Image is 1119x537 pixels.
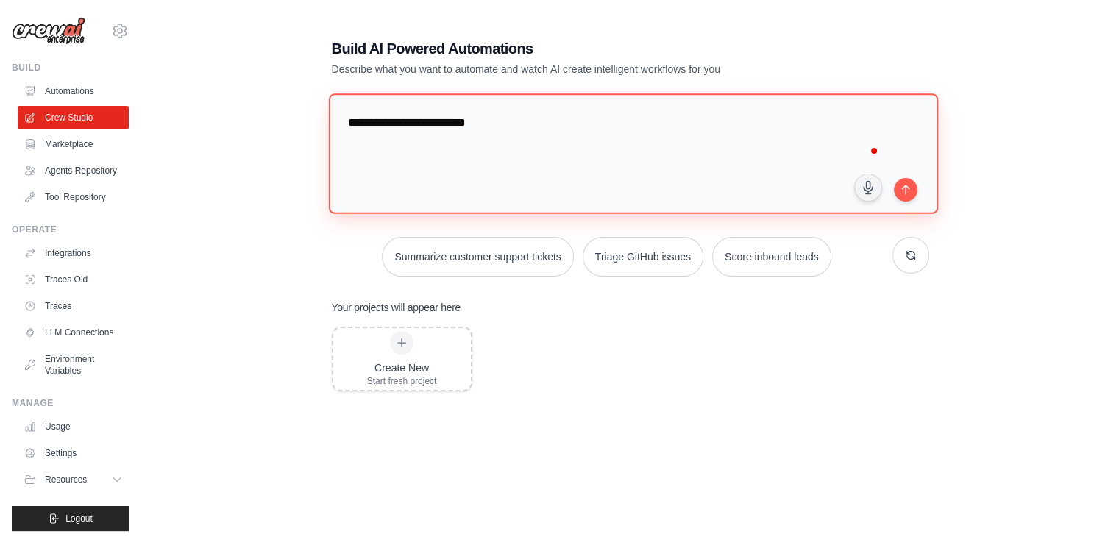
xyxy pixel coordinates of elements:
[712,237,831,277] button: Score inbound leads
[854,174,882,202] button: Click to speak your automation idea
[18,468,129,491] button: Resources
[18,106,129,129] a: Crew Studio
[18,294,129,318] a: Traces
[382,237,573,277] button: Summarize customer support tickets
[65,513,93,524] span: Logout
[18,347,129,383] a: Environment Variables
[12,224,129,235] div: Operate
[367,360,437,375] div: Create New
[1045,466,1119,537] iframe: Chat Widget
[12,506,129,531] button: Logout
[18,321,129,344] a: LLM Connections
[12,397,129,409] div: Manage
[18,159,129,182] a: Agents Repository
[18,79,129,103] a: Automations
[18,415,129,438] a: Usage
[45,474,87,486] span: Resources
[332,300,461,315] h3: Your projects will appear here
[12,17,85,45] img: Logo
[328,93,937,213] textarea: To enrich screen reader interactions, please activate Accessibility in Grammarly extension settings
[367,375,437,387] div: Start fresh project
[332,62,826,77] p: Describe what you want to automate and watch AI create intelligent workflows for you
[892,237,929,274] button: Get new suggestions
[332,38,826,59] h1: Build AI Powered Automations
[18,185,129,209] a: Tool Repository
[18,132,129,156] a: Marketplace
[583,237,703,277] button: Triage GitHub issues
[12,62,129,74] div: Build
[18,441,129,465] a: Settings
[18,268,129,291] a: Traces Old
[18,241,129,265] a: Integrations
